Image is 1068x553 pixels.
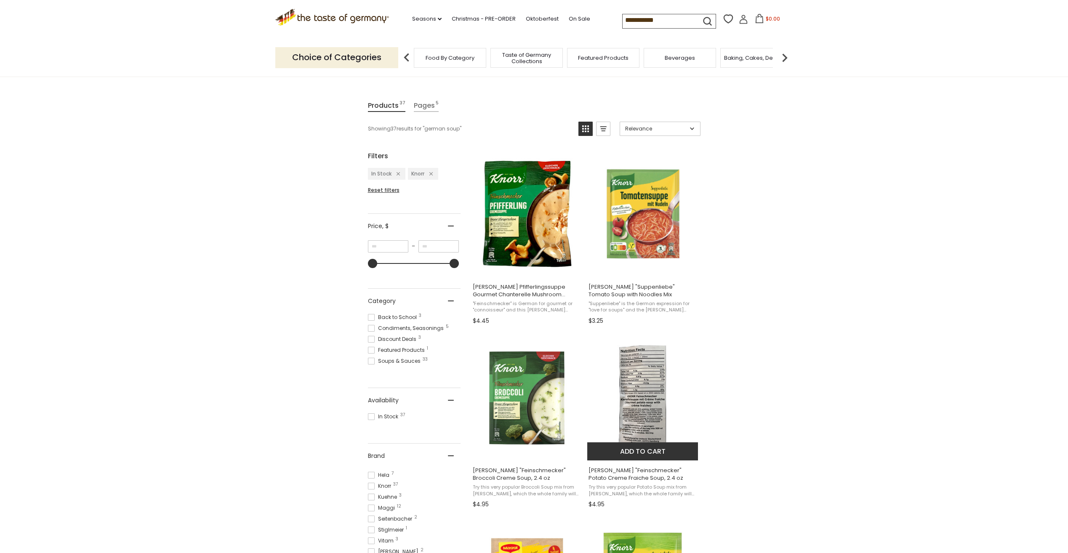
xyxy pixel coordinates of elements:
span: 3 [399,493,402,497]
span: Reset filters [368,186,400,194]
span: Kuehne [368,493,400,501]
span: 2 [421,548,423,552]
span: 3 [418,335,421,340]
span: Condiments, Seasonings [368,324,446,332]
span: "Suppenliebe" is the German expression for "love for soups" and the [PERSON_NAME] tomato and nood... [589,300,698,314]
div: Remove filter: In Stock [392,170,400,178]
span: [PERSON_NAME] "Suppenliebe" Tomato Soup with Noodles Mix [589,283,698,298]
span: Price [368,222,389,231]
span: 1 [406,526,407,530]
button: $0.00 [750,14,786,27]
a: Sort options [620,122,700,136]
a: View Pages Tab [414,100,439,112]
img: previous arrow [398,49,415,66]
span: Maggi [368,504,397,512]
a: Knorr [587,334,699,511]
span: [PERSON_NAME] "Feinschmecker" Broccoli Creme Soup, 2.4 oz [473,467,582,482]
a: Seasons [412,14,442,24]
a: On Sale [569,14,590,24]
span: Featured Products [368,346,427,354]
span: Availability [368,396,399,405]
span: 5 [446,324,449,329]
a: Knorr [587,151,699,327]
span: 37 [393,482,398,487]
img: Knorr Tomato Soup with Noodles [587,158,699,270]
b: 37 [391,125,397,133]
a: View list mode [596,122,610,136]
span: 7 [392,471,394,476]
div: Showing results for " " [368,122,572,136]
input: Maximum value [418,240,459,253]
span: Try this very popular Potato Soup mix from [PERSON_NAME], which the whole family will enjoy! Add ... [589,484,698,497]
span: Try this very popular Broccoli Soup mix from [PERSON_NAME], which the whole family will enjoy! Ad... [473,484,582,497]
span: Hela [368,471,392,479]
a: Taste of Germany Collections [493,52,560,64]
span: [PERSON_NAME] Pfifferlingssuppe Gourmet Chanterelle Mushroom Cream Soup, 2.0 oz [473,283,582,298]
span: Soups & Sauces [368,357,423,365]
span: 33 [423,357,428,362]
a: Christmas - PRE-ORDER [452,14,516,24]
span: 37 [400,100,405,111]
span: , $ [382,222,389,230]
span: $3.25 [589,316,603,325]
a: View grid mode [578,122,593,136]
span: Brand [368,452,385,460]
span: Relevance [625,125,687,133]
a: Knorr [471,334,583,511]
span: Stiglmeier [368,526,406,534]
span: 5 [436,100,439,111]
span: 3 [396,537,398,541]
span: Seitenbacher [368,515,415,523]
a: Featured Products [578,55,629,61]
li: Reset filters [368,186,461,194]
a: View Products Tab [368,100,405,112]
span: $4.45 [473,316,489,325]
span: 2 [414,515,417,519]
button: Add to cart [587,442,698,460]
a: Oktoberfest [526,14,559,24]
a: Knorr Pfifferlingssuppe Gourmet Chanterelle Mushroom Cream Soup, 2.0 oz [471,151,583,327]
span: – [408,242,418,250]
span: In Stock [371,170,392,177]
span: Knorr [368,482,394,490]
div: Remove filter: Knorr [424,170,433,178]
a: Baking, Cakes, Desserts [724,55,789,61]
img: next arrow [776,49,793,66]
a: Beverages [665,55,695,61]
span: 12 [397,504,401,508]
span: 3 [419,314,421,318]
span: Category [368,297,396,306]
span: Discount Deals [368,335,419,343]
span: Knorr [411,170,424,177]
span: $4.95 [589,500,605,509]
span: "Feinschmecker" is German for gourmet or "connoisseur" and this [PERSON_NAME] "Pfifferlingssuppe"... [473,300,582,314]
span: 1 [427,346,428,351]
span: In Stock [368,413,401,420]
span: [PERSON_NAME] "Feinschmecker" Potato Creme Fraiche Soup, 2.4 oz [589,467,698,482]
span: Filters [368,151,388,161]
span: $0.00 [766,15,780,22]
p: Choice of Categories [275,47,398,68]
span: 37 [400,413,405,417]
a: Food By Category [426,55,474,61]
span: Vitam [368,537,396,545]
input: Minimum value [368,240,408,253]
span: Back to School [368,314,419,321]
span: $4.95 [473,500,489,509]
